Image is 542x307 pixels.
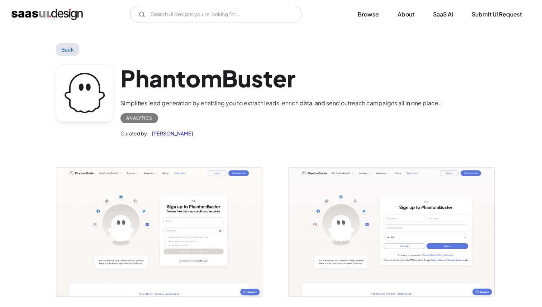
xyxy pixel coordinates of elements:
[289,168,494,296] img: 64157c053ca3646091085323_PhantomBuster%20Signup%20Company%20Screen.png
[130,6,302,23] input: Search UI designs you're looking for...
[120,99,440,107] div: Simplifies lead generation by enabling you to extract leads, enrich data, and send outreach campa...
[126,114,152,123] div: Analytics
[56,168,262,296] a: open lightbox
[120,64,440,92] h1: PhantomBuster
[11,9,83,20] a: home
[130,6,302,23] form: Email Form
[56,43,79,56] a: Back
[148,129,193,138] a: [PERSON_NAME]
[389,6,423,22] a: About
[289,168,494,296] a: open lightbox
[56,168,262,296] img: 64157bf8b87dcfa7a94dc791_PhantomBuster%20Signup%20Screen.png
[120,129,148,138] div: Curated by:
[424,6,462,22] a: SaaS Ai
[463,6,531,22] a: Submit UI Request
[349,6,388,22] a: Browse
